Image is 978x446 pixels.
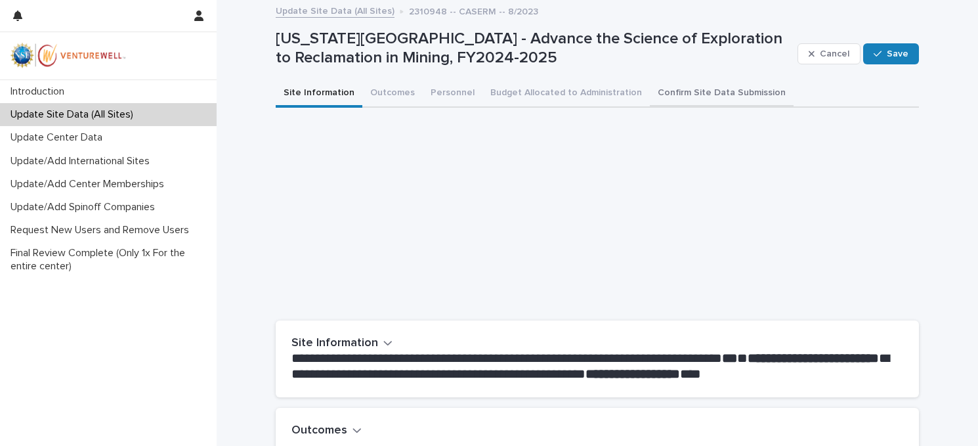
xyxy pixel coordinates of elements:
span: Cancel [820,49,849,58]
button: Personnel [423,80,482,108]
button: Confirm Site Data Submission [650,80,794,108]
p: Update Center Data [5,131,113,144]
h2: Site Information [291,336,378,351]
img: mWhVGmOKROS2pZaMU8FQ [11,43,126,69]
p: Update/Add Spinoff Companies [5,201,165,213]
p: Request New Users and Remove Users [5,224,200,236]
button: Site Information [276,80,362,108]
span: Save [887,49,908,58]
button: Outcomes [362,80,423,108]
p: Final Review Complete (Only 1x For the entire center) [5,247,217,272]
button: Budget Allocated to Administration [482,80,650,108]
button: Outcomes [291,424,362,438]
p: Update Site Data (All Sites) [5,108,144,121]
p: Update/Add International Sites [5,155,160,167]
button: Save [863,43,919,64]
p: 2310948 -- CASERM -- 8/2023 [409,3,538,18]
a: Update Site Data (All Sites) [276,3,394,18]
p: [US_STATE][GEOGRAPHIC_DATA] - Advance the Science of Exploration to Reclamation in Mining, FY2024... [276,30,792,68]
p: Update/Add Center Memberships [5,178,175,190]
button: Site Information [291,336,393,351]
button: Cancel [797,43,861,64]
p: Introduction [5,85,75,98]
h2: Outcomes [291,424,347,438]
